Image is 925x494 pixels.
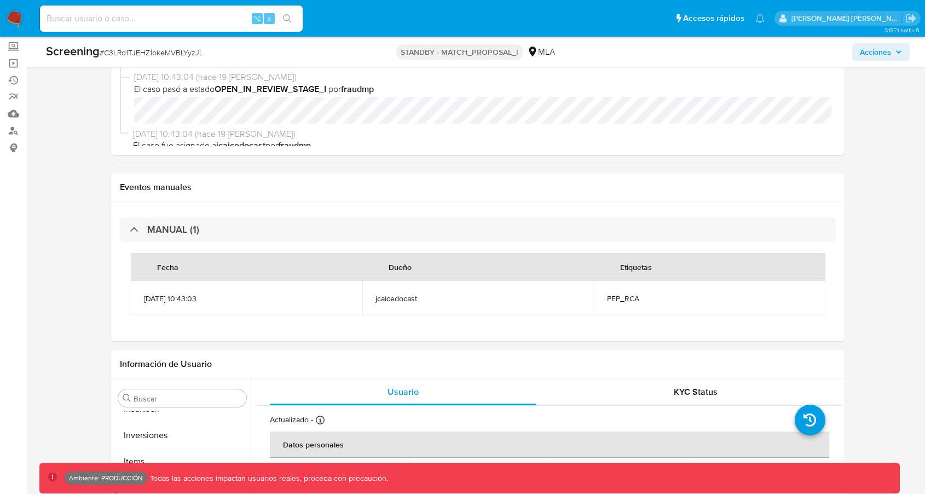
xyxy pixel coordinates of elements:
p: Actualizado - [270,415,313,425]
span: Usuario [388,386,419,398]
th: Datos personales [270,432,829,458]
span: s [268,13,271,24]
div: MLA [527,46,555,58]
button: Inversiones [114,422,251,449]
span: El caso pasó a estado por [134,83,831,95]
p: esteban.salas@mercadolibre.com.co [791,13,902,24]
button: Items [114,449,251,475]
h1: Eventos manuales [120,182,836,193]
span: 3.157.1-hotfix-5 [884,26,920,35]
h1: Información de Usuario [120,359,212,370]
span: [DATE] 10:43:04 (hace 19 [PERSON_NAME]) [133,128,831,140]
span: [DATE] 10:43:04 (hace 19 [PERSON_NAME]) [134,71,831,83]
b: fraudmp [341,83,374,95]
b: Screening [46,42,100,60]
span: [DATE] 10:43:03 [144,294,349,303]
b: fraudmp [278,139,311,152]
span: # C3LRo1TJEHZ1okeMVBLYyzJL [100,47,203,58]
b: jcaicedocast [216,139,265,152]
span: ⌥ [253,13,261,24]
input: Buscar usuario o caso... [40,12,303,26]
a: Salir [905,13,917,24]
b: OPEN_IN_REVIEW_STAGE_I [215,83,326,95]
span: Acciones [860,43,891,61]
div: Fecha [144,254,192,280]
span: KYC Status [674,386,718,398]
p: Ambiente: PRODUCCIÓN [69,476,143,480]
div: MANUAL (1) [120,217,836,242]
span: El caso fue asignado a por [133,140,831,152]
div: Etiquetas [607,254,665,280]
button: Acciones [852,43,910,61]
div: Dueño [375,254,425,280]
a: Notificaciones [755,14,765,23]
p: Todas las acciones impactan usuarios reales, proceda con precaución. [147,473,388,484]
h3: MANUAL (1) [147,223,199,235]
span: PEP_RCA [607,294,812,303]
span: Accesos rápidos [683,13,744,24]
span: jcaicedocast [375,294,581,303]
button: Buscar [123,394,131,403]
p: STANDBY - MATCH_PROPOSAL_I [396,44,523,60]
button: search-icon [276,11,298,26]
input: Buscar [134,394,242,404]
